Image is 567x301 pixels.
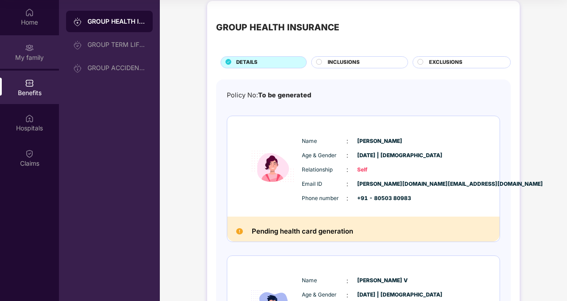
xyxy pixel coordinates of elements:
[25,149,34,158] img: svg+xml;base64,PHN2ZyBpZD0iQ2xhaW0iIHhtbG5zPSJodHRwOi8vd3d3LnczLm9yZy8yMDAwL3N2ZyIgd2lkdGg9IjIwIi...
[346,179,348,189] span: :
[302,151,346,160] span: Age & Gender
[302,137,346,146] span: Name
[346,276,348,286] span: :
[302,194,346,203] span: Phone number
[357,151,402,160] span: [DATE] | [DEMOGRAPHIC_DATA]
[25,8,34,17] img: svg+xml;base64,PHN2ZyBpZD0iSG9tZSIgeG1sbnM9Imh0dHA6Ly93d3cudzMub3JnLzIwMDAvc3ZnIiB3aWR0aD0iMjAiIG...
[25,79,34,88] img: svg+xml;base64,PHN2ZyBpZD0iQmVuZWZpdHMiIHhtbG5zPSJodHRwOi8vd3d3LnczLm9yZy8yMDAwL3N2ZyIgd2lkdGg9Ij...
[357,276,402,285] span: [PERSON_NAME] V
[302,291,346,299] span: Age & Gender
[73,41,82,50] img: svg+xml;base64,PHN2ZyB3aWR0aD0iMjAiIGhlaWdodD0iMjAiIHZpZXdCb3g9IjAgMCAyMCAyMCIgZmlsbD0ibm9uZSIgeG...
[357,194,402,203] span: +91 - 80503 80983
[357,137,402,146] span: [PERSON_NAME]
[357,180,402,188] span: [PERSON_NAME][DOMAIN_NAME][EMAIL_ADDRESS][DOMAIN_NAME]
[252,226,353,237] h2: Pending health card generation
[429,59,463,67] span: EXCLUSIONS
[302,180,346,188] span: Email ID
[302,276,346,285] span: Name
[302,166,346,174] span: Relationship
[25,43,34,52] img: svg+xml;base64,PHN2ZyB3aWR0aD0iMjAiIGhlaWdodD0iMjAiIHZpZXdCb3g9IjAgMCAyMCAyMCIgZmlsbD0ibm9uZSIgeG...
[73,64,82,73] img: svg+xml;base64,PHN2ZyB3aWR0aD0iMjAiIGhlaWdodD0iMjAiIHZpZXdCb3g9IjAgMCAyMCAyMCIgZmlsbD0ibm9uZSIgeG...
[357,166,402,174] span: Self
[236,228,243,235] img: Pending
[73,17,82,26] img: svg+xml;base64,PHN2ZyB3aWR0aD0iMjAiIGhlaWdodD0iMjAiIHZpZXdCb3g9IjAgMCAyMCAyMCIgZmlsbD0ibm9uZSIgeG...
[357,291,402,299] span: [DATE] | [DEMOGRAPHIC_DATA]
[346,193,348,203] span: :
[328,59,360,67] span: INCLUSIONS
[216,21,339,34] div: GROUP HEALTH INSURANCE
[346,165,348,175] span: :
[88,41,146,48] div: GROUP TERM LIFE INSURANCE
[346,136,348,146] span: :
[346,150,348,160] span: :
[346,290,348,300] span: :
[25,114,34,123] img: svg+xml;base64,PHN2ZyBpZD0iSG9zcGl0YWxzIiB4bWxucz0iaHR0cDovL3d3dy53My5vcmcvMjAwMC9zdmciIHdpZHRoPS...
[227,90,311,100] div: Policy No:
[258,91,311,99] span: To be generated
[236,59,258,67] span: DETAILS
[88,64,146,71] div: GROUP ACCIDENTAL INSURANCE
[246,130,300,203] img: icon
[88,17,146,26] div: GROUP HEALTH INSURANCE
